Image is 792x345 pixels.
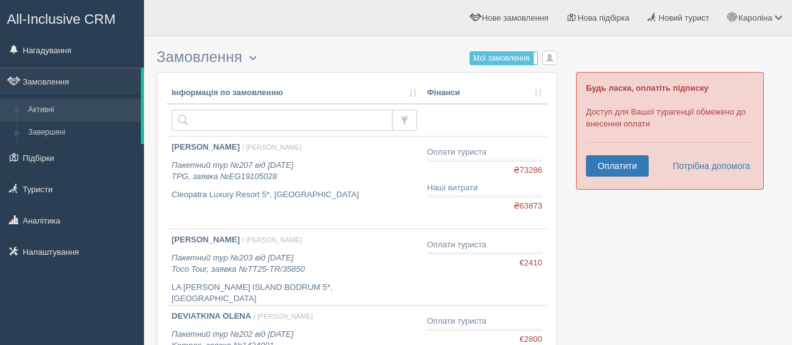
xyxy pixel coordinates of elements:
[659,13,709,23] span: Новий турист
[7,11,116,27] span: All-Inclusive CRM
[254,312,313,320] span: / [PERSON_NAME]
[427,182,542,194] div: Наші витрати
[172,253,305,274] i: Пакетний тур №203 від [DATE] Toco Tour, заявка №TT25-TR/35850
[427,239,542,251] div: Оплати туриста
[664,155,751,177] a: Потрібна допомога
[172,142,240,152] b: [PERSON_NAME]
[513,165,542,177] span: ₴73286
[172,87,417,99] a: Інформація по замовленню
[23,121,141,144] a: Завершені
[172,110,393,131] input: Пошук за номером замовлення, ПІБ або паспортом туриста
[427,87,542,99] a: Фінанси
[157,49,557,66] h3: Замовлення
[172,282,417,305] p: LA [PERSON_NAME] ISLAND BODRUM 5*, [GEOGRAPHIC_DATA]
[513,200,542,212] span: ₴63873
[23,99,141,121] a: Активні
[167,136,422,229] a: [PERSON_NAME] / [PERSON_NAME] Пакетний тур №207 від [DATE]TPG, заявка №EG19105028 Cleopatra Luxur...
[172,235,240,244] b: [PERSON_NAME]
[172,189,417,201] p: Cleopatra Luxury Resort 5*, [GEOGRAPHIC_DATA]
[576,72,764,190] div: Доступ для Вашої турагенції обмежено до внесення оплати
[578,13,630,23] span: Нова підбірка
[172,311,251,321] b: DEVIATKINA OLENA
[172,160,294,182] i: Пакетний тур №207 від [DATE] TPG, заявка №EG19105028
[520,257,542,269] span: €2410
[586,83,708,93] b: Будь ласка, оплатіть підписку
[242,143,302,151] span: / [PERSON_NAME]
[470,52,538,64] label: Мої замовлення
[739,13,773,23] span: Кароліна
[242,236,302,244] span: / [PERSON_NAME]
[427,147,542,158] div: Оплати туриста
[586,155,649,177] a: Оплатити
[427,316,542,327] div: Оплати туриста
[1,1,143,35] a: All-Inclusive CRM
[167,229,422,305] a: [PERSON_NAME] / [PERSON_NAME] Пакетний тур №203 від [DATE]Toco Tour, заявка №TT25-TR/35850 LA [PE...
[482,13,548,23] span: Нове замовлення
